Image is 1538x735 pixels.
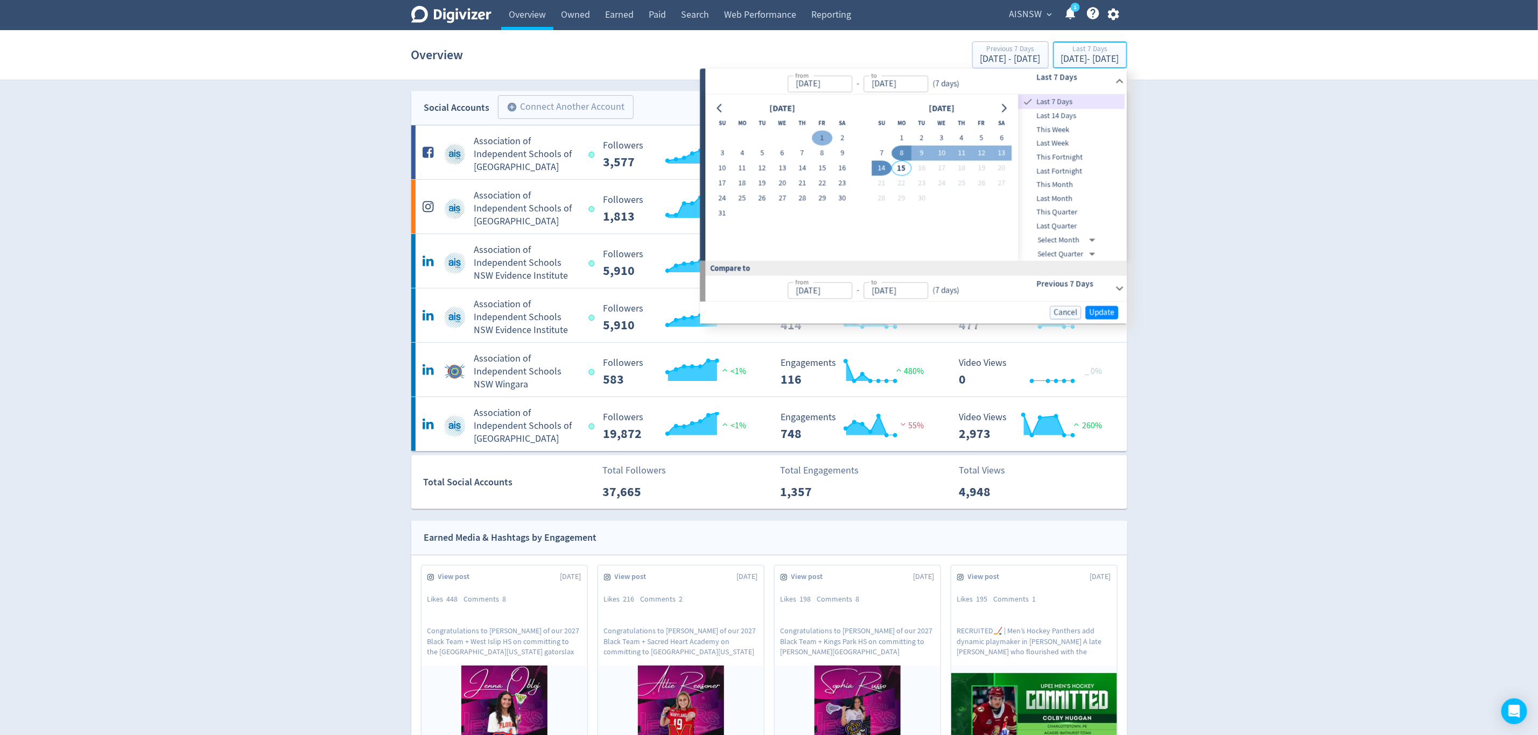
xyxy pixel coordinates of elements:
button: Last 7 Days[DATE]- [DATE] [1053,41,1127,68]
th: Thursday [792,116,812,131]
div: Last 14 Days [1019,109,1125,123]
div: Last 7 Days [1019,95,1125,109]
button: 4 [732,146,752,161]
button: 24 [932,176,952,191]
button: 7 [872,146,891,161]
span: Data last synced: 15 Sep 2025, 4:01am (AEST) [589,206,598,212]
button: 29 [891,191,911,206]
button: 9 [832,146,852,161]
button: 22 [891,176,911,191]
span: Cancel [1054,308,1078,316]
button: 1 [812,131,832,146]
span: View post [791,571,829,582]
button: 19 [752,176,772,191]
button: Go to previous month [712,101,728,116]
div: from-to(7 days)Last 7 Days [706,69,1127,95]
span: add_circle [507,102,518,112]
a: Association of Independent Schools NSW Evidence Institute undefinedAssociation of Independent Sch... [411,288,1127,342]
img: Association of Independent Schools NSW Evidence Institute undefined [444,307,466,328]
th: Monday [732,116,752,131]
span: <1% [720,420,746,431]
svg: Video Views 0 [953,358,1115,386]
button: 27 [772,191,792,206]
h5: Association of Independent Schools NSW Evidence Institute [474,244,579,282]
button: Update [1086,306,1119,319]
span: 1 [1033,594,1036,604]
svg: Video Views 2,973 [953,412,1115,441]
p: Total Engagements [780,463,859,478]
button: 15 [891,161,911,176]
p: 37,665 [602,482,664,501]
img: positive-performance.svg [1071,420,1082,428]
div: Last Fortnight [1019,164,1125,178]
p: Congratulations to [PERSON_NAME] of our 2027 Black Team + Kings Park HS on committing to [PERSON_... [781,626,935,656]
th: Saturday [832,116,852,131]
span: Last 14 Days [1019,110,1125,122]
span: Last Quarter [1019,221,1125,232]
th: Wednesday [772,116,792,131]
span: Last Week [1019,138,1125,150]
label: from [795,278,809,287]
svg: Followers --- [598,358,759,386]
span: AISNSW [1009,6,1042,23]
label: to [871,70,877,80]
span: View post [438,571,476,582]
button: 25 [952,176,972,191]
div: This Month [1019,178,1125,192]
button: 28 [872,191,891,206]
svg: Engagements 748 [776,412,937,441]
div: from-to(7 days)Last 7 Days [706,95,1127,261]
button: 15 [812,161,832,176]
button: 5 [972,131,992,146]
div: - [852,77,863,90]
button: 14 [792,161,812,176]
div: Last Week [1019,137,1125,151]
h5: Association of Independent Schools of [GEOGRAPHIC_DATA] [474,189,579,228]
button: Cancel [1050,306,1081,319]
button: 16 [912,161,932,176]
span: 195 [977,594,988,604]
div: Comments [641,594,689,605]
span: 8 [503,594,507,604]
button: 23 [912,176,932,191]
button: 20 [772,176,792,191]
a: Association of Independent Schools NSW Evidence Institute undefinedAssociation of Independent Sch... [411,234,1127,288]
a: Association of Independent Schools of NSW undefinedAssociation of Independent Schools of [GEOGRAP... [411,125,1127,179]
button: 10 [932,146,952,161]
img: positive-performance.svg [720,366,731,374]
button: 1 [891,131,911,146]
span: 216 [623,594,635,604]
img: Association of Independent Schools NSW Wingara undefined [444,361,466,383]
button: 13 [992,146,1012,161]
span: Data last synced: 15 Sep 2025, 9:02am (AEST) [589,315,598,321]
div: Compare to [700,261,1127,275]
span: expand_more [1045,10,1055,19]
span: <1% [720,366,746,377]
div: [DATE] [925,101,958,116]
button: 23 [832,176,852,191]
img: Association of Independent Schools of NSW undefined [444,198,466,220]
th: Saturday [992,116,1012,131]
div: Total Social Accounts [423,475,595,490]
h1: Overview [411,38,463,72]
span: This Quarter [1019,207,1125,218]
button: 12 [972,146,992,161]
button: 21 [792,176,812,191]
img: Association of Independent Schools of NSW undefined [444,144,466,165]
span: 480% [894,366,924,377]
span: _ 0% [1085,366,1102,377]
div: Likes [781,594,817,605]
span: Last Month [1019,193,1125,204]
svg: Engagements 116 [776,358,937,386]
th: Friday [812,116,832,131]
p: RECRUITED🏒 | Men’s Hockey Panthers add dynamic playmaker in [PERSON_NAME] A late [PERSON_NAME] wh... [957,626,1111,656]
span: This Week [1019,124,1125,136]
span: Update [1090,308,1115,316]
span: Data last synced: 15 Sep 2025, 3:02am (AEST) [589,152,598,158]
span: This Month [1019,179,1125,191]
span: View post [968,571,1006,582]
a: Association of Independent Schools of NSW undefinedAssociation of Independent Schools of [GEOGRAP... [411,397,1127,451]
button: 8 [891,146,911,161]
span: [DATE] [560,571,581,582]
span: This Fortnight [1019,152,1125,164]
